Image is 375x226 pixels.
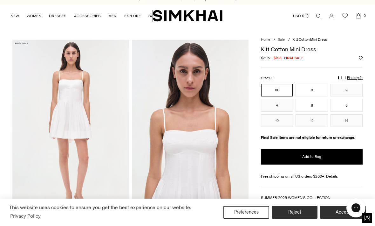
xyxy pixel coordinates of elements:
label: Size: [261,75,274,81]
span: 00 [269,76,274,80]
h1: Kitt Cotton Mini Dress [261,46,363,52]
a: SALE [148,9,158,23]
a: Open search modal [312,10,325,22]
a: WOMEN [27,9,41,23]
button: 12 [296,114,328,127]
button: 2 [331,84,363,96]
a: SUMMER 2025 WOMEN'S COLLECTION [261,195,331,200]
s: $395 [261,55,270,61]
button: Reject [272,206,317,219]
a: Details [326,173,338,179]
button: Add to Bag [261,149,363,165]
button: Preferences [223,206,269,219]
button: 8 [331,99,363,112]
span: This website uses cookies to ensure you get the best experience on our website. [9,204,191,210]
a: SIMKHAI [153,10,222,22]
div: / [274,37,275,43]
button: Add to Wishlist [359,56,363,60]
button: 0 [296,84,328,96]
a: Home [261,38,270,42]
div: Free shipping on all US orders $200+ [261,173,363,179]
a: Wishlist [339,10,351,22]
button: Accept [320,206,366,219]
span: Kitt Cotton Mini Dress [292,38,327,42]
a: EXPLORE [124,9,141,23]
nav: breadcrumbs [261,37,363,43]
span: 0 [362,13,367,18]
img: Kitt Cotton Mini Dress [12,40,129,215]
a: ACCESSORIES [74,9,101,23]
button: USD $ [293,9,310,23]
iframe: Sign Up via Text for Offers [5,202,64,221]
a: Sale [278,38,285,42]
button: 14 [331,114,363,127]
a: MEN [108,9,117,23]
a: NEW [10,9,19,23]
iframe: Gorgias live chat messenger [343,196,369,220]
div: / [288,37,290,43]
a: Go to the account page [325,10,338,22]
button: 10 [261,114,293,127]
strong: Final Sale items are not eligible for return or exchange. [261,135,355,140]
a: DRESSES [49,9,66,23]
button: 6 [296,99,328,112]
button: 4 [261,99,293,112]
a: Open cart modal [352,10,365,22]
span: Add to Bag [302,154,321,159]
span: $198 [274,55,282,61]
button: 00 [261,84,293,96]
img: Kitt Cotton Mini Dress [132,40,249,215]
